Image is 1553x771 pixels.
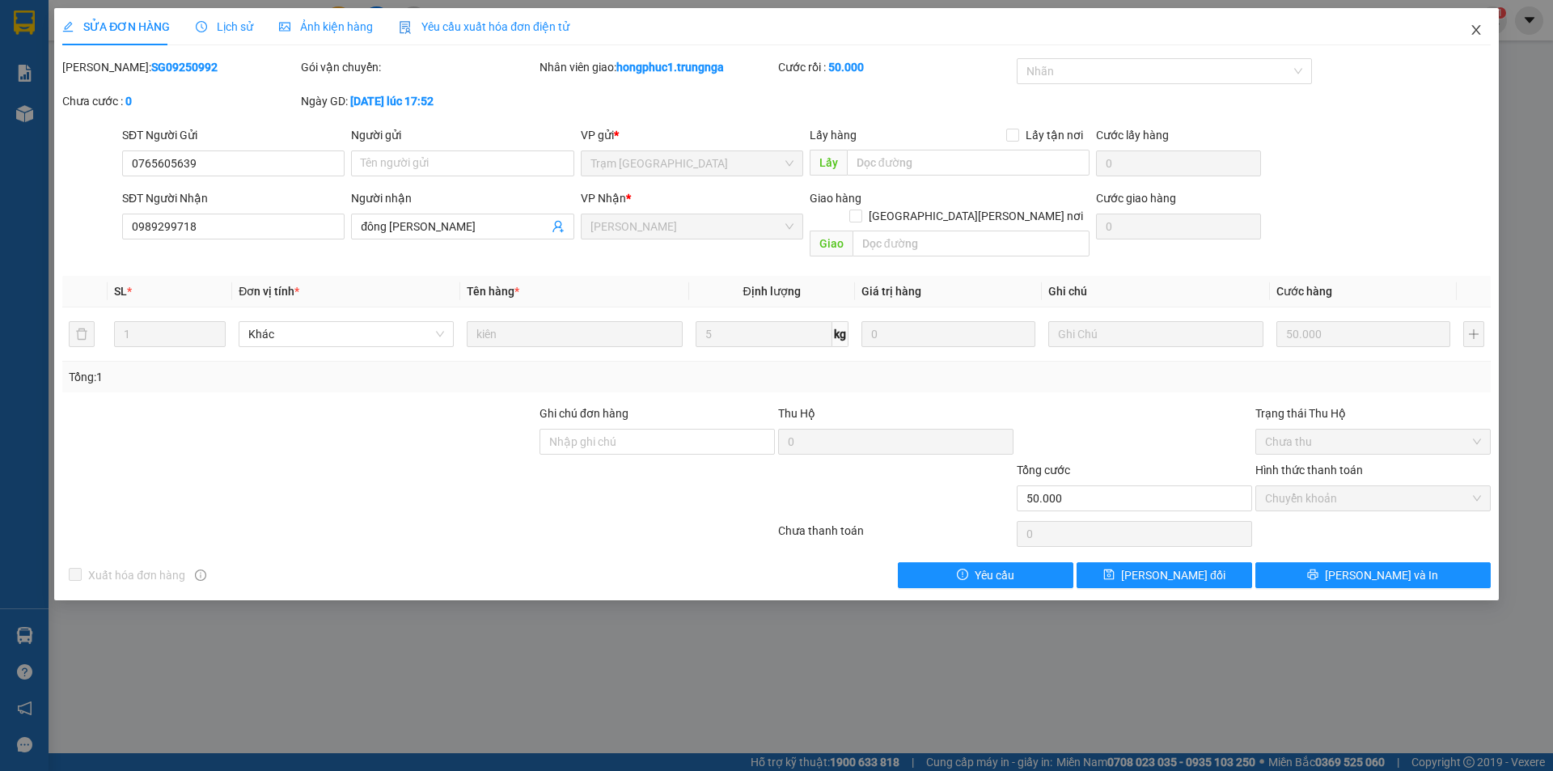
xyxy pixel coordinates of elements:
label: Cước giao hàng [1096,192,1176,205]
span: Lấy [810,150,847,176]
div: Gói vận chuyển: [301,58,536,76]
span: VP Nhận [581,192,626,205]
span: Yêu cầu xuất hóa đơn điện tử [399,20,569,33]
span: Cước hàng [1276,285,1332,298]
span: edit [62,21,74,32]
div: Cước rồi : [778,58,1013,76]
label: Ghi chú đơn hàng [540,407,628,420]
button: plus [1463,321,1484,347]
input: Ghi chú đơn hàng [540,429,775,455]
span: save [1103,569,1115,582]
div: Người gửi [351,126,573,144]
span: close [1470,23,1483,36]
span: Thu Hộ [778,407,815,420]
span: Đơn vị tính [239,285,299,298]
div: [PERSON_NAME]: [62,58,298,76]
span: Lấy tận nơi [1019,126,1090,144]
img: icon [399,21,412,34]
div: Trạng thái Thu Hộ [1255,405,1491,422]
button: Close [1454,8,1499,53]
button: printer[PERSON_NAME] và In [1255,562,1491,588]
b: 50.000 [828,61,864,74]
span: Lấy hàng [810,129,857,142]
span: picture [279,21,290,32]
input: 0 [861,321,1035,347]
input: Dọc đường [847,150,1090,176]
span: Giao [810,231,853,256]
span: Định lượng [743,285,801,298]
input: Cước lấy hàng [1096,150,1261,176]
span: Ảnh kiện hàng [279,20,373,33]
div: Ngày GD: [301,92,536,110]
input: Dọc đường [853,231,1090,256]
span: printer [1307,569,1318,582]
span: clock-circle [196,21,207,32]
span: Yêu cầu [975,566,1014,584]
span: [PERSON_NAME] và In [1325,566,1438,584]
span: Lịch sử [196,20,253,33]
span: Xuất hóa đơn hàng [82,566,192,584]
span: Trạm Sài Gòn [590,151,793,176]
div: Người nhận [351,189,573,207]
span: Khác [248,322,444,346]
div: Nhân viên giao: [540,58,775,76]
span: SL [114,285,127,298]
label: Hình thức thanh toán [1255,464,1363,477]
input: Ghi Chú [1048,321,1263,347]
div: SĐT Người Gửi [122,126,345,144]
div: Chưa cước : [62,92,298,110]
span: [PERSON_NAME] đổi [1121,566,1225,584]
div: VP gửi [581,126,803,144]
button: save[PERSON_NAME] đổi [1077,562,1252,588]
span: Tổng cước [1017,464,1070,477]
span: Phan Thiết [590,214,793,239]
span: [GEOGRAPHIC_DATA][PERSON_NAME] nơi [862,207,1090,225]
div: SĐT Người Nhận [122,189,345,207]
input: 0 [1276,321,1450,347]
input: Cước giao hàng [1096,214,1261,239]
span: user-add [552,220,565,233]
span: Chuyển khoản [1265,486,1481,510]
b: [DATE] lúc 17:52 [350,95,434,108]
th: Ghi chú [1042,276,1270,307]
div: Chưa thanh toán [776,522,1015,550]
button: exclamation-circleYêu cầu [898,562,1073,588]
span: Chưa thu [1265,430,1481,454]
span: SỬA ĐƠN HÀNG [62,20,170,33]
span: exclamation-circle [957,569,968,582]
div: Tổng: 1 [69,368,599,386]
input: VD: Bàn, Ghế [467,321,682,347]
b: 0 [125,95,132,108]
span: info-circle [195,570,206,581]
span: kg [832,321,848,347]
b: hongphuc1.trungnga [616,61,724,74]
span: Giá trị hàng [861,285,921,298]
span: Tên hàng [467,285,519,298]
label: Cước lấy hàng [1096,129,1169,142]
b: SG09250992 [151,61,218,74]
span: Giao hàng [810,192,861,205]
button: delete [69,321,95,347]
